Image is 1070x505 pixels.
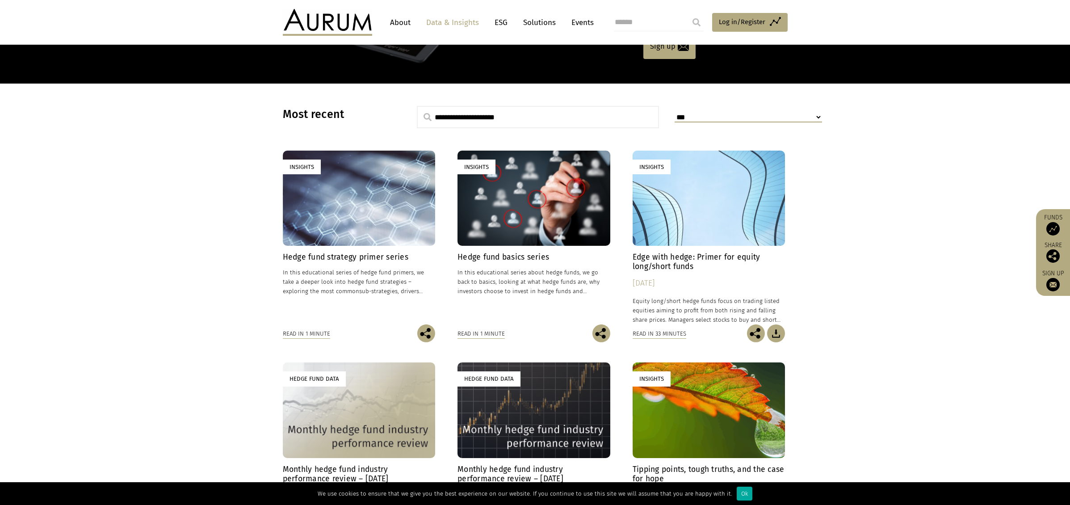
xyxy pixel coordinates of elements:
[633,296,785,324] p: Equity long/short hedge funds focus on trading listed equities aiming to profit from both rising ...
[424,113,432,121] img: search.svg
[633,371,671,386] div: Insights
[643,34,696,59] a: Sign up
[457,329,505,339] div: Read in 1 minute
[519,14,560,31] a: Solutions
[633,151,785,324] a: Insights Edge with hedge: Primer for equity long/short funds [DATE] Equity long/short hedge funds...
[283,465,436,484] h4: Monthly hedge fund industry performance review – [DATE]
[283,252,436,262] h4: Hedge fund strategy primer series
[457,151,610,324] a: Insights Hedge fund basics series In this educational series about hedge funds, we go back to bas...
[633,329,686,339] div: Read in 33 minutes
[457,268,610,296] p: In this educational series about hedge funds, we go back to basics, looking at what hedge funds a...
[386,14,415,31] a: About
[1046,278,1060,291] img: Sign up to our newsletter
[283,160,321,174] div: Insights
[1041,242,1066,263] div: Share
[737,487,752,501] div: Ok
[283,371,346,386] div: Hedge Fund Data
[283,108,394,121] h3: Most recent
[1041,269,1066,291] a: Sign up
[688,13,705,31] input: Submit
[633,160,671,174] div: Insights
[712,13,788,32] a: Log in/Register
[592,324,610,342] img: Share this post
[283,151,436,324] a: Insights Hedge fund strategy primer series In this educational series of hedge fund primers, we t...
[678,42,689,51] img: email-icon
[283,9,372,36] img: Aurum
[1046,222,1060,236] img: Access Funds
[283,268,436,296] p: In this educational series of hedge fund primers, we take a deeper look into hedge fund strategie...
[457,371,520,386] div: Hedge Fund Data
[633,277,785,290] div: [DATE]
[633,252,785,271] h4: Edge with hedge: Primer for equity long/short funds
[633,465,785,484] h4: Tipping points, tough truths, and the case for hope
[457,252,610,262] h4: Hedge fund basics series
[457,465,610,484] h4: Monthly hedge fund industry performance review – [DATE]
[1046,249,1060,263] img: Share this post
[490,14,512,31] a: ESG
[767,324,785,342] img: Download Article
[359,288,398,295] span: sub-strategies
[417,324,435,342] img: Share this post
[283,329,330,339] div: Read in 1 minute
[567,14,594,31] a: Events
[422,14,483,31] a: Data & Insights
[457,160,495,174] div: Insights
[1041,214,1066,236] a: Funds
[747,324,765,342] img: Share this post
[719,17,765,27] span: Log in/Register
